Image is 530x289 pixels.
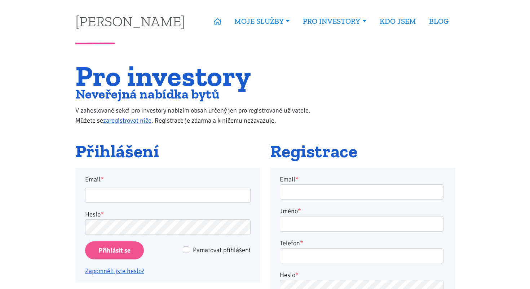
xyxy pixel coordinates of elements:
[373,13,423,30] a: KDO JSEM
[270,142,455,161] h2: Registrace
[295,175,299,183] abbr: required
[296,13,373,30] a: PRO INVESTORY
[75,14,185,28] a: [PERSON_NAME]
[280,270,299,280] label: Heslo
[75,142,260,161] h2: Přihlášení
[75,105,325,126] p: V zaheslované sekci pro investory nabízím obsah určený jen pro registrované uživatele. Můžete se ...
[85,267,144,275] a: Zapomněli jste heslo?
[280,174,299,184] label: Email
[298,207,301,215] abbr: required
[103,117,151,124] a: zaregistrovat níže
[193,246,251,254] span: Pamatovat přihlášení
[80,174,255,184] label: Email
[295,271,299,279] abbr: required
[300,239,303,247] abbr: required
[423,13,455,30] a: BLOG
[75,88,325,100] h2: Neveřejná nabídka bytů
[280,238,303,248] label: Telefon
[85,209,104,219] label: Heslo
[228,13,296,30] a: MOJE SLUŽBY
[75,64,325,88] h1: Pro investory
[85,241,144,260] input: Přihlásit se
[280,206,301,216] label: Jméno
